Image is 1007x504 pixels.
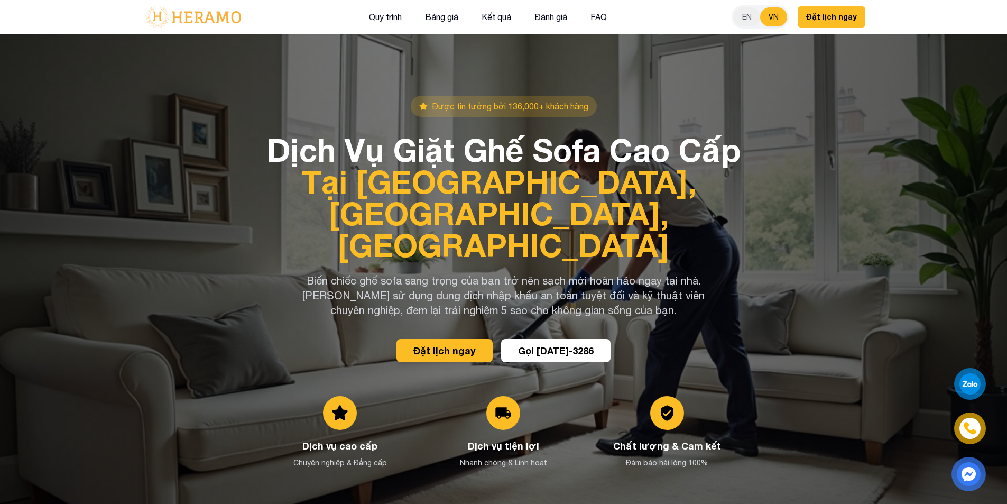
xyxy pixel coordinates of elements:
p: Chuyên nghiệp & Đẳng cấp [267,457,413,468]
span: Được tin tưởng bởi 136,000+ khách hàng [432,100,588,113]
img: phone-icon [964,422,976,435]
p: Nhanh chóng & Linh hoạt [430,457,577,468]
h3: Dịch vụ tiện lợi [430,438,577,453]
p: Biến chiếc ghế sofa sang trọng của bạn trở nên sạch mới hoàn hảo ngay tại nhà. [PERSON_NAME] sử d... [301,273,707,318]
button: Đặt lịch ngay [798,6,865,28]
h1: Dịch Vụ Giặt Ghế Sofa Cao Cấp [267,134,741,261]
button: Đặt lịch ngay [396,339,493,362]
button: EN [734,7,760,26]
p: Đảm bảo hài lòng 100% [594,457,740,468]
button: Bảng giá [422,10,461,24]
h3: Dịch vụ cao cấp [267,438,413,453]
button: Gọi [DATE]-3286 [501,339,611,362]
button: VN [760,7,787,26]
img: logo-with-text.png [142,6,244,28]
button: Đánh giá [531,10,570,24]
span: Tại [GEOGRAPHIC_DATA], [GEOGRAPHIC_DATA], [GEOGRAPHIC_DATA] [267,166,741,261]
button: Kết quả [478,10,514,24]
a: phone-icon [956,414,984,443]
button: Quy trình [366,10,405,24]
button: FAQ [587,10,610,24]
h3: Chất lượng & Cam kết [594,438,740,453]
